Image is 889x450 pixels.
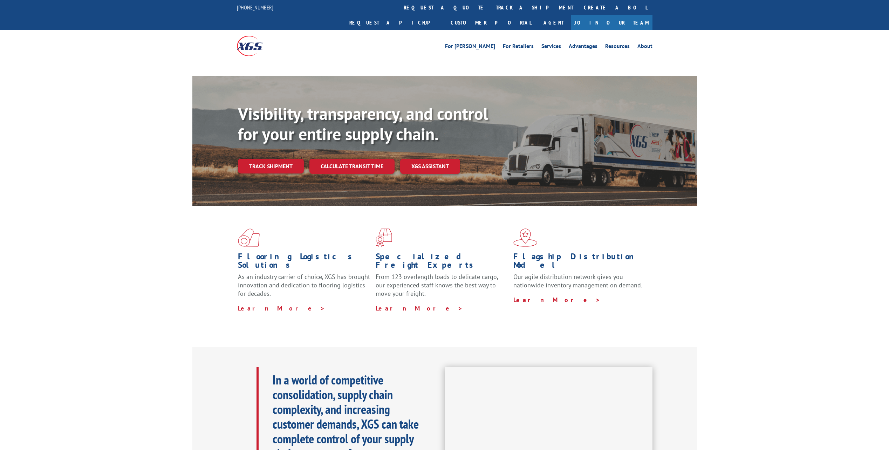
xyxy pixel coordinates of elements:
a: Request a pickup [344,15,445,30]
a: XGS ASSISTANT [400,159,460,174]
img: xgs-icon-focused-on-flooring-red [376,229,392,247]
a: Agent [536,15,571,30]
span: Our agile distribution network gives you nationwide inventory management on demand. [513,273,642,289]
a: [PHONE_NUMBER] [237,4,273,11]
a: About [637,43,652,51]
a: Learn More > [376,304,463,312]
span: As an industry carrier of choice, XGS has brought innovation and dedication to flooring logistics... [238,273,370,298]
a: Track shipment [238,159,304,173]
a: Calculate transit time [309,159,395,174]
a: Join Our Team [571,15,652,30]
h1: Specialized Freight Experts [376,252,508,273]
h1: Flagship Distribution Model [513,252,646,273]
a: Services [541,43,561,51]
a: Learn More > [513,296,601,304]
b: Visibility, transparency, and control for your entire supply chain. [238,103,488,145]
a: Resources [605,43,630,51]
h1: Flooring Logistics Solutions [238,252,370,273]
img: xgs-icon-flagship-distribution-model-red [513,229,538,247]
p: From 123 overlength loads to delicate cargo, our experienced staff knows the best way to move you... [376,273,508,304]
a: For Retailers [503,43,534,51]
a: Customer Portal [445,15,536,30]
a: For [PERSON_NAME] [445,43,495,51]
img: xgs-icon-total-supply-chain-intelligence-red [238,229,260,247]
a: Learn More > [238,304,325,312]
a: Advantages [569,43,597,51]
